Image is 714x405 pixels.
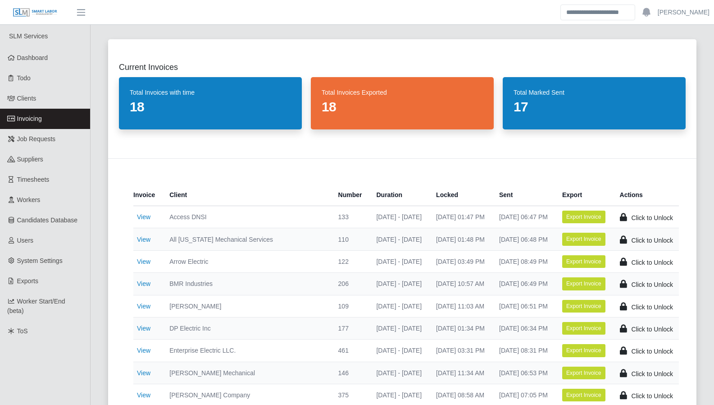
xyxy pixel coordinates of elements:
input: Search [560,5,635,20]
span: System Settings [17,257,63,264]
td: [DATE] 06:51 PM [492,295,555,317]
td: Enterprise Electric LLC. [162,340,331,362]
button: Export Invoice [562,344,605,357]
td: [DATE] 08:31 PM [492,340,555,362]
button: Export Invoice [562,233,605,245]
span: Timesheets [17,176,50,183]
a: View [137,391,150,399]
span: Clients [17,95,36,102]
td: [DATE] - [DATE] [369,362,429,384]
span: Click to Unlock [632,214,673,221]
span: Click to Unlock [632,370,673,377]
td: 461 [331,340,369,362]
td: [DATE] - [DATE] [369,273,429,295]
button: Export Invoice [562,277,605,290]
td: [DATE] 06:49 PM [492,273,555,295]
td: [DATE] 03:49 PM [429,250,492,272]
dd: 18 [322,99,483,115]
span: Invoicing [17,115,42,122]
td: 133 [331,206,369,228]
span: Click to Unlock [632,304,673,311]
span: Click to Unlock [632,348,673,355]
dd: 18 [130,99,291,115]
span: Click to Unlock [632,392,673,400]
td: Arrow Electric [162,250,331,272]
td: [DATE] - [DATE] [369,228,429,250]
span: Suppliers [17,156,43,163]
a: View [137,258,150,265]
td: 109 [331,295,369,317]
td: [PERSON_NAME] [162,295,331,317]
th: Locked [429,184,492,206]
td: All [US_STATE] Mechanical Services [162,228,331,250]
td: BMR Industries [162,273,331,295]
th: Number [331,184,369,206]
dt: Total Invoices with time [130,88,291,97]
dt: Total Invoices Exported [322,88,483,97]
span: Click to Unlock [632,259,673,266]
td: [PERSON_NAME] Mechanical [162,362,331,384]
td: [DATE] 06:47 PM [492,206,555,228]
button: Export Invoice [562,255,605,268]
td: [DATE] 01:47 PM [429,206,492,228]
span: Worker Start/End (beta) [7,298,65,314]
a: View [137,347,150,354]
th: Client [162,184,331,206]
span: ToS [17,327,28,335]
td: [DATE] 10:57 AM [429,273,492,295]
td: [DATE] 01:48 PM [429,228,492,250]
a: View [137,280,150,287]
span: Job Requests [17,135,56,143]
td: 122 [331,250,369,272]
span: Dashboard [17,54,48,61]
td: [DATE] - [DATE] [369,340,429,362]
span: Exports [17,277,38,285]
span: Workers [17,196,41,203]
a: View [137,236,150,243]
dd: 17 [514,99,675,115]
td: [DATE] 11:34 AM [429,362,492,384]
a: View [137,213,150,221]
td: 110 [331,228,369,250]
td: 146 [331,362,369,384]
th: Invoice [133,184,162,206]
button: Export Invoice [562,389,605,401]
a: View [137,325,150,332]
th: Actions [613,184,679,206]
a: View [137,303,150,310]
span: Todo [17,74,31,82]
th: Export [555,184,613,206]
dt: Total Marked Sent [514,88,675,97]
h2: Current Invoices [119,61,686,74]
button: Export Invoice [562,322,605,335]
a: [PERSON_NAME] [658,8,709,17]
td: [DATE] 11:03 AM [429,295,492,317]
a: View [137,369,150,377]
td: [DATE] 06:34 PM [492,317,555,339]
td: [DATE] 03:31 PM [429,340,492,362]
th: Sent [492,184,555,206]
td: Access DNSI [162,206,331,228]
td: [DATE] 06:48 PM [492,228,555,250]
span: Click to Unlock [632,237,673,244]
span: Users [17,237,34,244]
td: 206 [331,273,369,295]
td: DP Electric Inc [162,317,331,339]
td: 177 [331,317,369,339]
td: [DATE] 06:53 PM [492,362,555,384]
span: Click to Unlock [632,326,673,333]
td: [DATE] - [DATE] [369,317,429,339]
button: Export Invoice [562,211,605,223]
span: SLM Services [9,32,48,40]
img: SLM Logo [13,8,58,18]
td: [DATE] - [DATE] [369,250,429,272]
td: [DATE] - [DATE] [369,206,429,228]
th: Duration [369,184,429,206]
span: Click to Unlock [632,281,673,288]
td: [DATE] - [DATE] [369,295,429,317]
button: Export Invoice [562,300,605,313]
td: [DATE] 01:34 PM [429,317,492,339]
button: Export Invoice [562,367,605,379]
td: [DATE] 08:49 PM [492,250,555,272]
span: Candidates Database [17,216,78,224]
